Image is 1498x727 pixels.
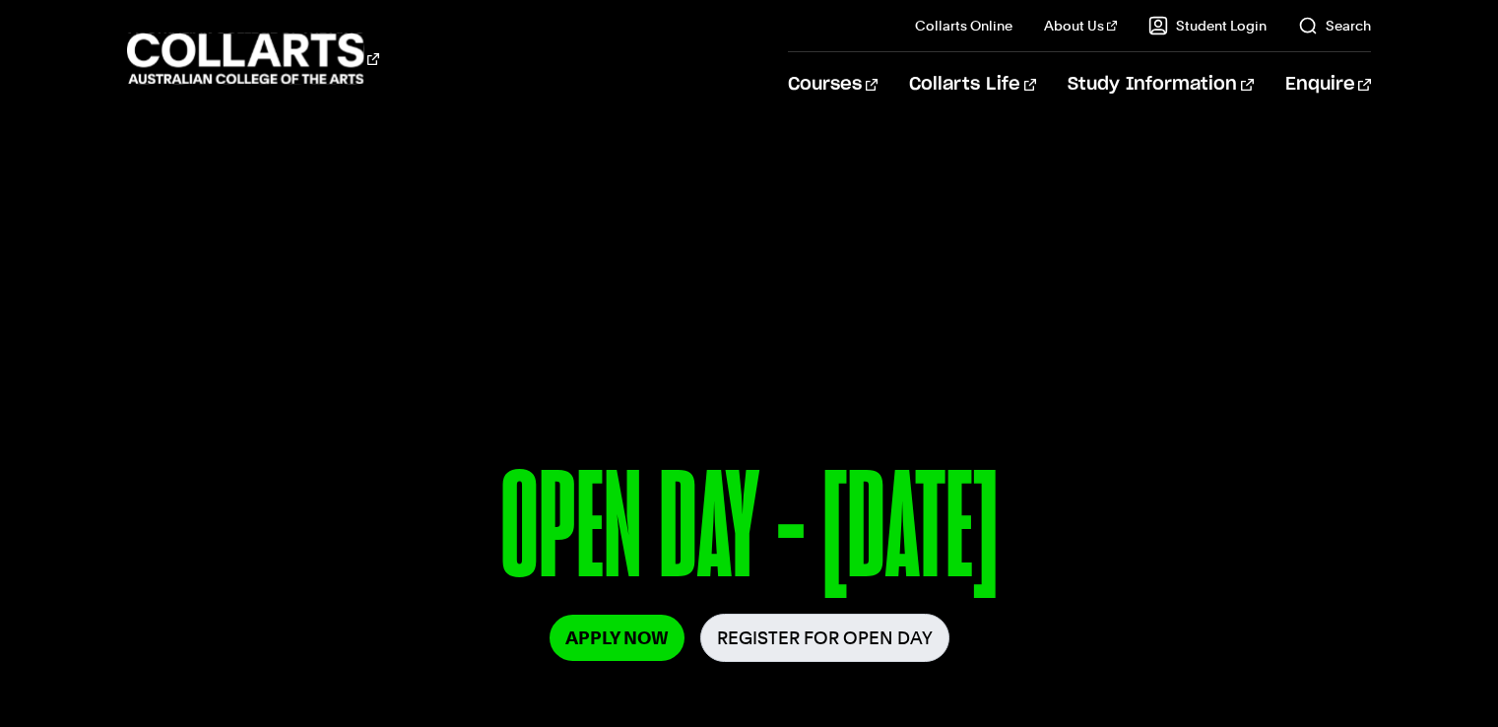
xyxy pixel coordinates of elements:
[788,52,878,117] a: Courses
[909,52,1036,117] a: Collarts Life
[1285,52,1371,117] a: Enquire
[127,31,379,87] div: Go to homepage
[700,614,949,662] a: Register for Open Day
[167,451,1331,614] p: OPEN DAY - [DATE]
[1298,16,1371,35] a: Search
[550,615,684,661] a: Apply Now
[1044,16,1117,35] a: About Us
[915,16,1012,35] a: Collarts Online
[1068,52,1253,117] a: Study Information
[1148,16,1267,35] a: Student Login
